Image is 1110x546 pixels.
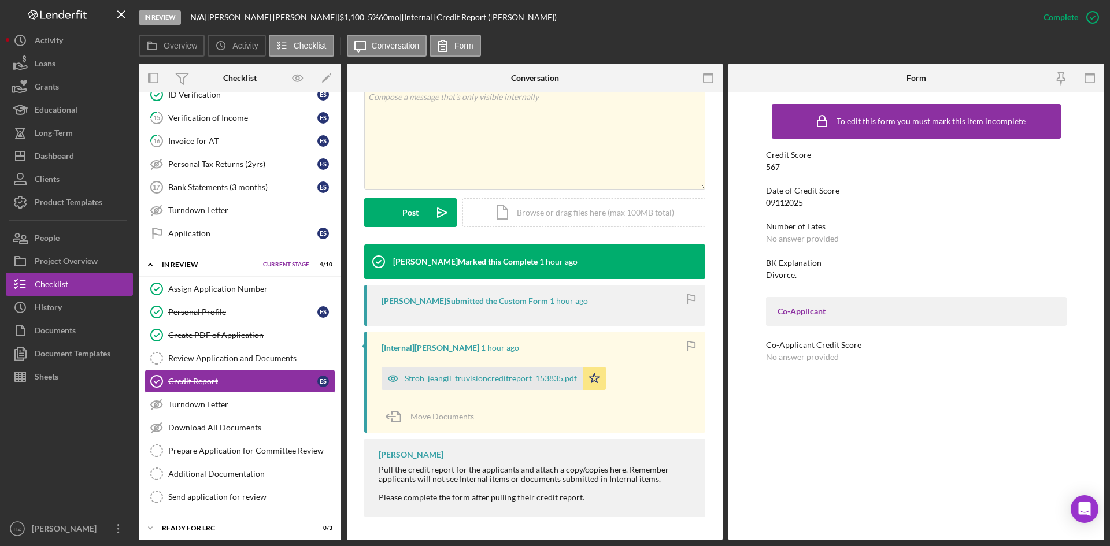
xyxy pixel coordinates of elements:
a: Document Templates [6,342,133,365]
div: Dashboard [35,144,74,170]
div: Divorce. [766,270,797,280]
a: Turndown Letter [145,199,335,222]
label: Overview [164,41,197,50]
a: Review Application and Documents [145,347,335,370]
div: E S [317,376,329,387]
div: Please complete the form after pulling their credit report. [379,493,694,502]
div: [PERSON_NAME] [PERSON_NAME] | [207,13,339,22]
div: 0 / 3 [312,525,332,532]
div: Post [402,198,419,227]
span: Current Stage [263,261,309,268]
div: Grants [35,75,59,101]
button: Grants [6,75,133,98]
div: Activity [35,29,63,55]
a: Credit ReportES [145,370,335,393]
div: Additional Documentation [168,469,335,478]
div: [PERSON_NAME] [29,517,104,543]
div: Date of Credit Score [766,186,1067,195]
time: 2025-09-11 20:39 [481,343,519,352]
div: History [35,296,62,322]
div: Review Application and Documents [168,354,335,363]
button: People [6,226,133,250]
button: HZ[PERSON_NAME] [6,517,133,540]
button: Stroh_jeangil_truvisioncreditreport_153835.pdf [382,367,606,390]
div: Bank Statements (3 months) [168,183,317,192]
button: Sheets [6,365,133,388]
a: History [6,296,133,319]
div: In Review [162,261,257,268]
button: Checklist [269,35,334,57]
div: Open Intercom Messenger [1071,495,1098,523]
div: E S [317,228,329,239]
a: Long-Term [6,121,133,144]
div: Co-Applicant Credit Score [766,340,1067,350]
a: 15Verification of IncomeES [145,106,335,129]
button: Activity [208,35,265,57]
div: Sheets [35,365,58,391]
div: Personal Profile [168,307,317,317]
div: E S [317,112,329,124]
a: Documents [6,319,133,342]
button: Complete [1032,6,1104,29]
div: In Review [139,10,181,25]
div: Co-Applicant [778,307,1055,316]
div: Turndown Letter [168,400,335,409]
div: E S [317,306,329,318]
div: BK Explanation [766,258,1067,268]
div: Turndown Letter [168,206,335,215]
a: ApplicationES [145,222,335,245]
label: Activity [232,41,258,50]
span: $1,100 [339,12,364,22]
div: Pull the credit report for the applicants and attach a copy/copies here. Remember - applicants wi... [379,465,694,484]
label: Conversation [372,41,420,50]
button: Educational [6,98,133,121]
button: Conversation [347,35,427,57]
tspan: 16 [153,137,161,144]
div: 09112025 [766,198,803,207]
div: Create PDF of Application [168,330,335,340]
a: Personal ProfileES [145,300,335,324]
div: Document Templates [35,342,110,368]
label: Checklist [294,41,327,50]
a: Turndown Letter [145,393,335,416]
a: Activity [6,29,133,52]
div: Loans [35,52,55,78]
div: Complete [1044,6,1078,29]
div: 60 mo [379,13,399,22]
div: Long-Term [35,121,73,147]
button: Dashboard [6,144,133,168]
div: 4 / 10 [312,261,332,268]
div: Product Templates [35,191,102,217]
text: HZ [14,526,21,532]
a: 17Bank Statements (3 months)ES [145,176,335,199]
div: 5 % [368,13,379,22]
div: Number of Lates [766,222,1067,231]
div: Assign Application Number [168,284,335,294]
a: Clients [6,168,133,191]
div: To edit this form you must mark this item incomplete [837,117,1026,126]
div: Ready for LRC [162,525,304,532]
div: [PERSON_NAME] Submitted the Custom Form [382,296,548,306]
div: Verification of Income [168,113,317,122]
time: 2025-09-11 20:40 [550,296,588,306]
div: E S [317,181,329,193]
a: Loans [6,52,133,75]
div: E S [317,158,329,170]
div: Personal Tax Returns (2yrs) [168,159,317,169]
a: Personal Tax Returns (2yrs)ES [145,153,335,176]
div: No answer provided [766,352,839,362]
div: Project Overview [35,250,98,276]
div: Checklist [223,73,257,83]
div: 567 [766,162,780,172]
tspan: 15 [153,114,160,121]
a: Project Overview [6,250,133,273]
a: Prepare Application for Committee Review [145,439,335,462]
button: Overview [139,35,205,57]
div: Download All Documents [168,423,335,432]
div: E S [317,135,329,147]
label: Form [454,41,473,50]
b: N/A [190,12,205,22]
